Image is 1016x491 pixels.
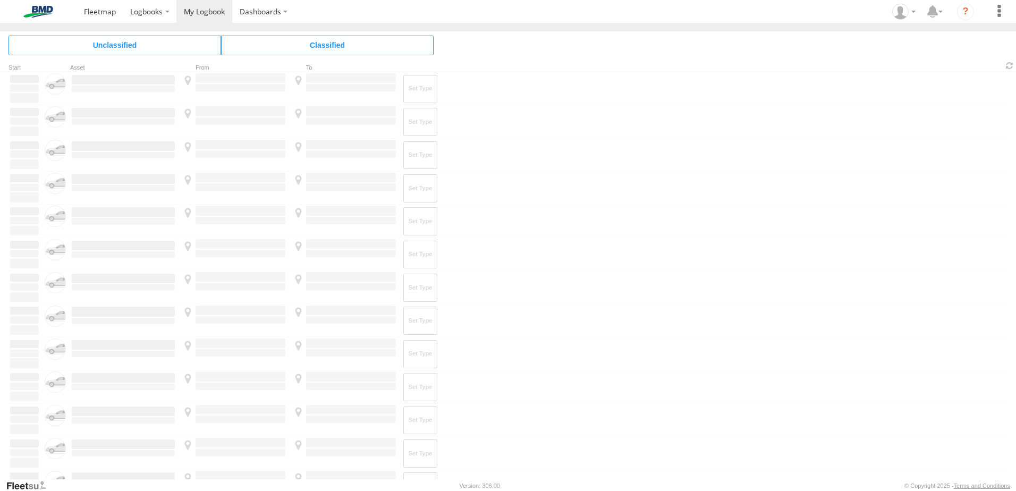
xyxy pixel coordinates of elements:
[904,482,1010,489] div: © Copyright 2025 -
[954,482,1010,489] a: Terms and Conditions
[460,482,500,489] div: Version: 306.00
[70,65,176,71] div: Asset
[181,65,287,71] div: From
[291,65,397,71] div: To
[9,65,40,71] div: Click to Sort
[888,4,919,20] div: Ali Farhat
[957,3,974,20] i: ?
[1003,61,1016,71] span: Refresh
[11,6,66,18] img: bmd-logo.svg
[6,480,55,491] a: Visit our Website
[221,36,434,55] span: Click to view Classified Trips
[9,36,221,55] span: Click to view Unclassified Trips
